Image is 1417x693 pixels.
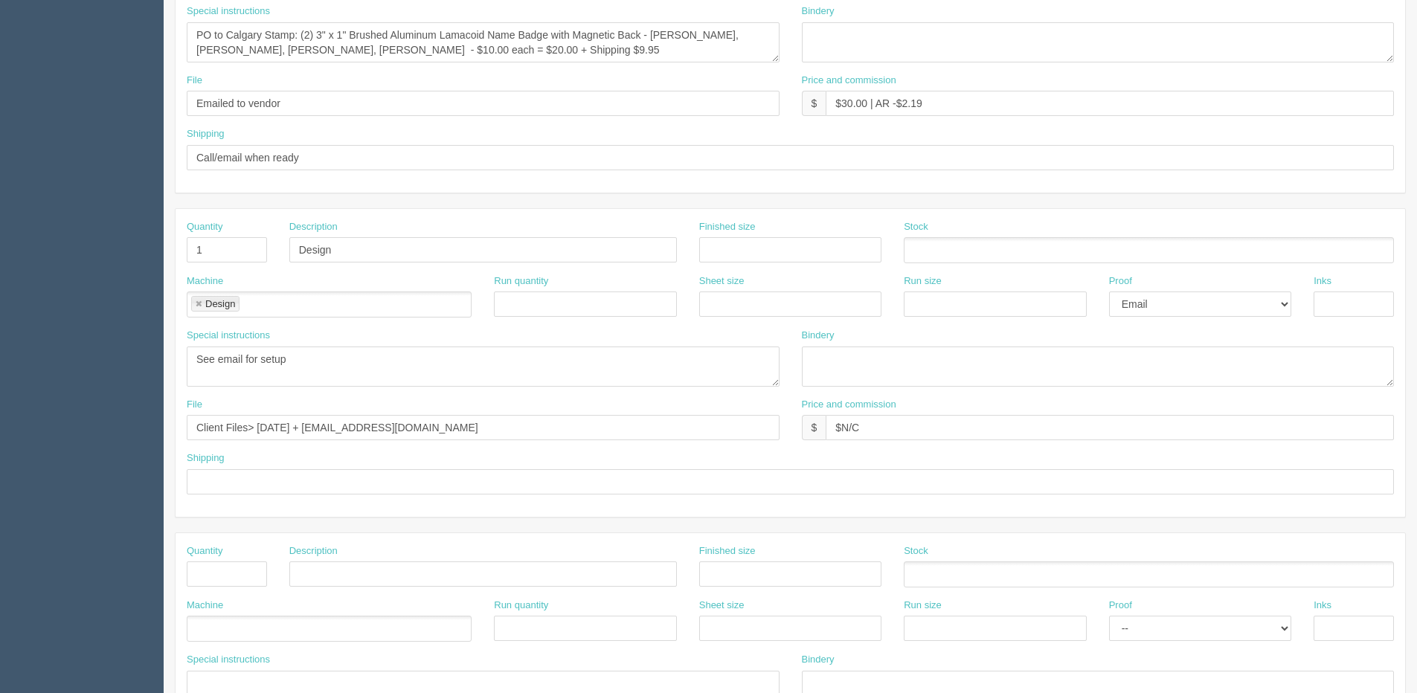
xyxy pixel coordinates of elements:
[289,544,338,558] label: Description
[1109,599,1132,613] label: Proof
[494,599,548,613] label: Run quantity
[187,544,222,558] label: Quantity
[699,599,745,613] label: Sheet size
[187,22,780,62] textarea: PO to Calgary Stamp: (2) 3" x 1" Brushed Aluminum Lamacoid Name Badge with Magnetic Back - Anasta...
[904,274,942,289] label: Run size
[802,91,826,116] div: $
[1109,274,1132,289] label: Proof
[187,220,222,234] label: Quantity
[187,127,225,141] label: Shipping
[802,4,835,19] label: Bindery
[187,599,223,613] label: Machine
[1314,274,1331,289] label: Inks
[289,220,338,234] label: Description
[187,346,780,387] textarea: See email for setup
[904,544,928,558] label: Stock
[699,220,756,234] label: Finished size
[1314,599,1331,613] label: Inks
[802,398,896,412] label: Price and commission
[187,398,202,412] label: File
[187,74,202,88] label: File
[802,415,826,440] div: $
[802,653,835,667] label: Bindery
[187,329,270,343] label: Special instructions
[904,599,942,613] label: Run size
[187,451,225,465] label: Shipping
[802,329,835,343] label: Bindery
[187,4,270,19] label: Special instructions
[904,220,928,234] label: Stock
[802,74,896,88] label: Price and commission
[187,274,223,289] label: Machine
[494,274,548,289] label: Run quantity
[699,274,745,289] label: Sheet size
[205,299,235,309] div: Design
[187,653,270,667] label: Special instructions
[699,544,756,558] label: Finished size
